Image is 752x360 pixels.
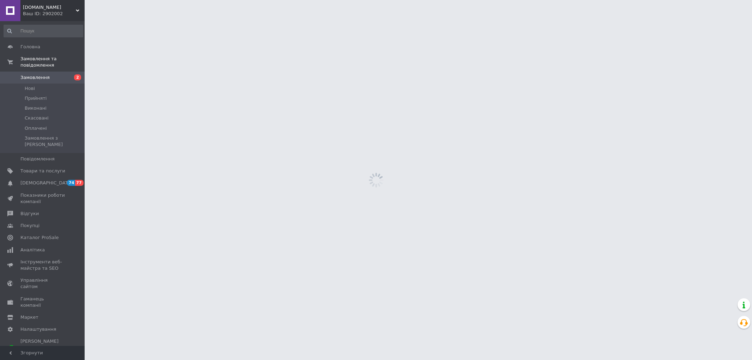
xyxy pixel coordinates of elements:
[20,338,65,358] span: [PERSON_NAME] та рахунки
[20,56,85,68] span: Замовлення та повідомлення
[74,74,81,80] span: 2
[20,168,65,174] span: Товари та послуги
[20,259,65,271] span: Інструменти веб-майстра та SEO
[20,222,39,229] span: Покупці
[20,296,65,309] span: Гаманець компанії
[20,247,45,253] span: Аналітика
[25,115,49,121] span: Скасовані
[20,234,59,241] span: Каталог ProSale
[23,11,85,17] div: Ваш ID: 2902002
[20,74,50,81] span: Замовлення
[67,180,75,186] span: 74
[25,125,47,132] span: Оплачені
[20,192,65,205] span: Показники роботи компанії
[20,180,73,186] span: [DEMOGRAPHIC_DATA]
[25,105,47,111] span: Виконані
[20,326,56,332] span: Налаштування
[25,135,82,148] span: Замовлення з [PERSON_NAME]
[4,25,83,37] input: Пошук
[20,210,39,217] span: Відгуки
[75,180,83,186] span: 77
[23,4,76,11] span: Timi.com.ua
[25,85,35,92] span: Нові
[20,156,55,162] span: Повідомлення
[20,314,38,321] span: Маркет
[25,95,47,102] span: Прийняті
[20,277,65,290] span: Управління сайтом
[20,44,40,50] span: Головна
